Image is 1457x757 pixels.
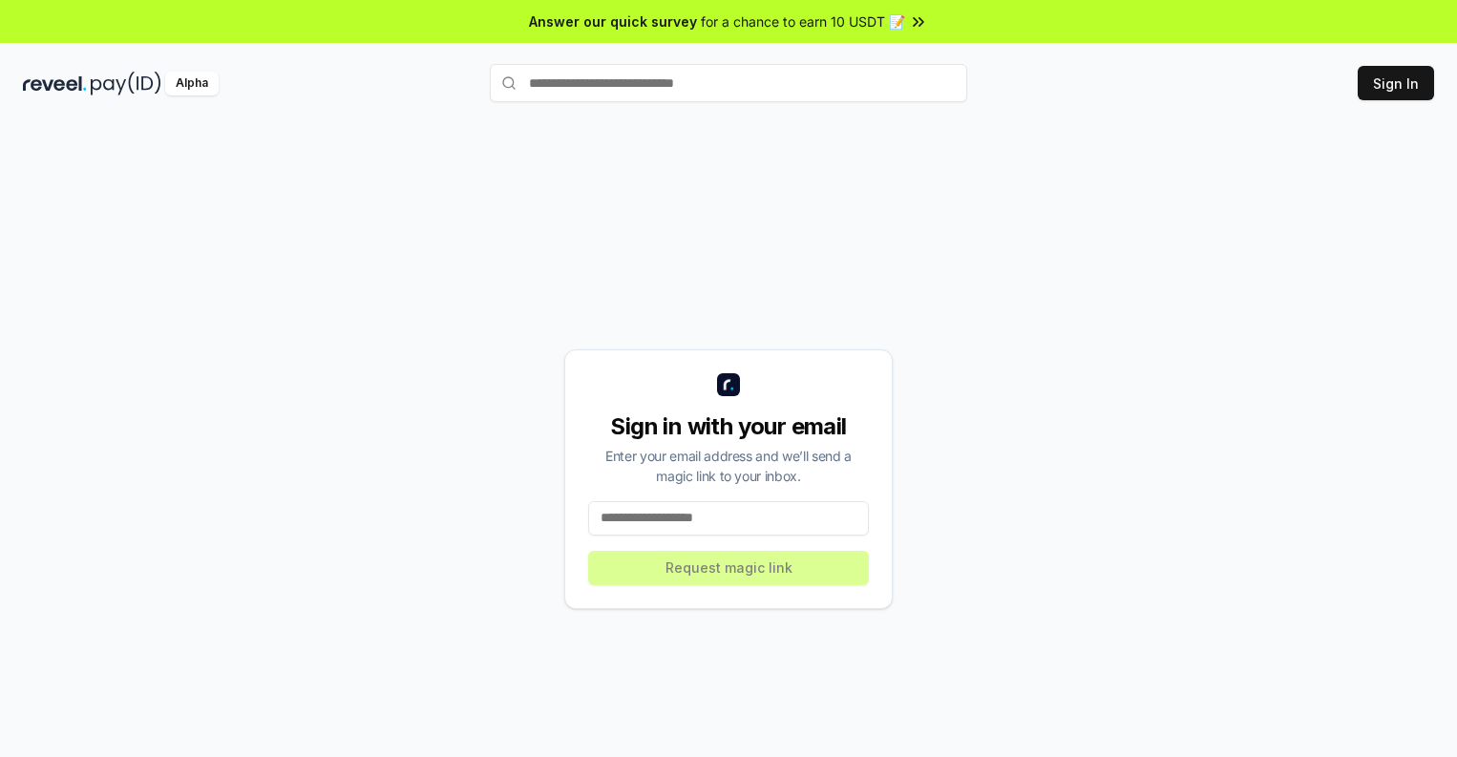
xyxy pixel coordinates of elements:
[717,373,740,396] img: logo_small
[701,11,905,32] span: for a chance to earn 10 USDT 📝
[529,11,697,32] span: Answer our quick survey
[165,72,219,95] div: Alpha
[588,446,869,486] div: Enter your email address and we’ll send a magic link to your inbox.
[1358,66,1434,100] button: Sign In
[91,72,161,95] img: pay_id
[588,411,869,442] div: Sign in with your email
[23,72,87,95] img: reveel_dark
